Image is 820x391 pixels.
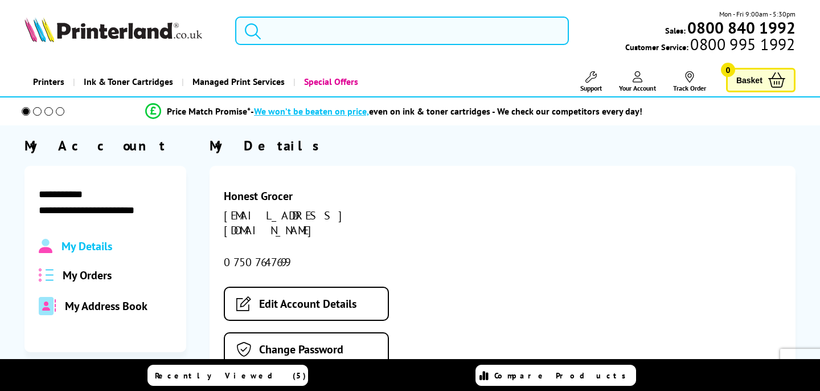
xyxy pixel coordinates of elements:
span: My Orders [63,268,112,283]
img: Printerland Logo [24,17,202,42]
a: Recently Viewed (5) [147,365,308,386]
span: 0 [721,63,735,77]
span: Price Match Promise* [167,105,251,117]
a: Track Order [673,71,706,92]
b: 0800 840 1992 [687,17,796,38]
span: My Address Book [65,299,147,313]
div: Honest Grocer [224,189,408,203]
a: Basket 0 [726,68,796,92]
a: Ink & Toner Cartridges [73,67,182,96]
span: Support [580,84,602,92]
img: Profile.svg [39,239,52,254]
span: Your Account [619,84,656,92]
span: My Details [61,239,112,254]
a: Special Offers [293,67,367,96]
span: We won’t be beaten on price, [254,105,369,117]
a: Printerland Logo [24,17,221,44]
li: modal_Promise [6,101,782,121]
span: Ink & Toner Cartridges [84,67,173,96]
img: address-book-duotone-solid.svg [39,297,56,315]
span: Compare Products [494,370,632,381]
a: Compare Products [475,365,636,386]
span: 0800 995 1992 [688,39,795,50]
span: Recently Viewed (5) [155,370,306,381]
a: Edit Account Details [224,287,389,321]
div: 07507647699 [224,255,408,270]
span: Basket [736,72,762,88]
a: Support [580,71,602,92]
a: Change Password [224,332,389,366]
div: My Account [24,137,186,154]
a: 0800 840 1992 [686,22,796,33]
span: Sales: [665,25,686,36]
a: Managed Print Services [182,67,293,96]
div: - even on ink & toner cartridges - We check our competitors every day! [251,105,642,117]
div: My Details [210,137,796,154]
span: Customer Service: [625,39,795,52]
span: Mon - Fri 9:00am - 5:30pm [719,9,796,19]
img: all-order.svg [39,268,54,282]
a: Your Account [619,71,656,92]
a: Printers [24,67,73,96]
div: [EMAIL_ADDRESS][DOMAIN_NAME] [224,208,408,238]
